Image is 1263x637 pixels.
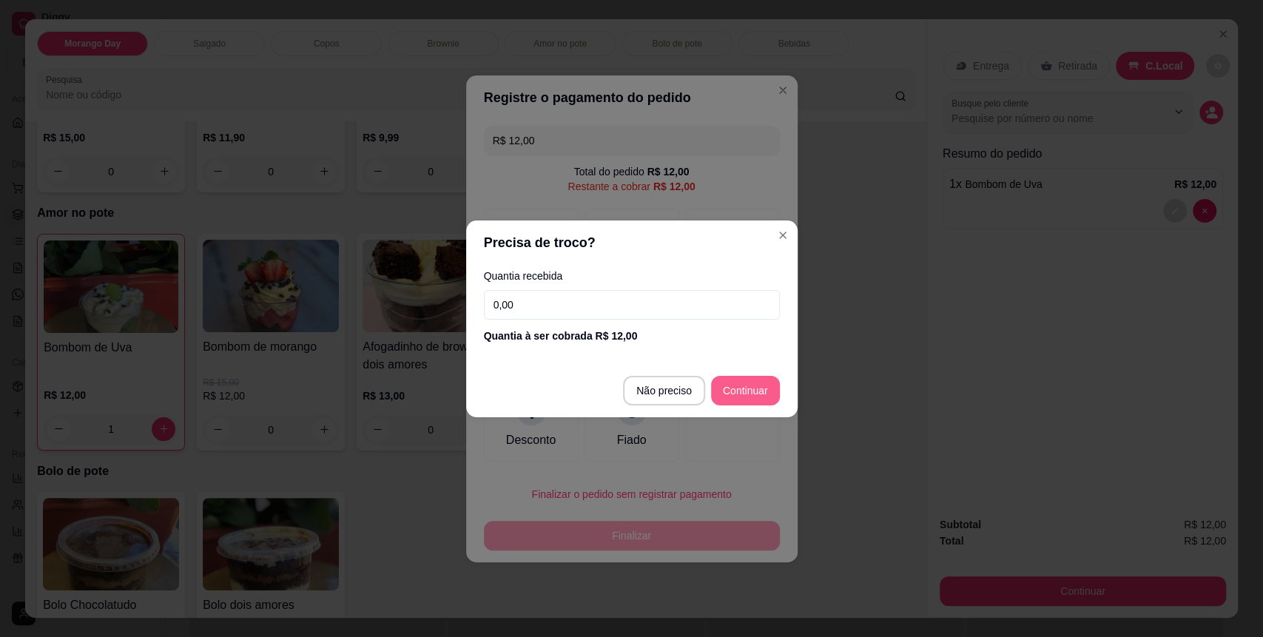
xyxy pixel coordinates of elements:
[771,223,795,247] button: Close
[466,220,798,265] header: Precisa de troco?
[484,328,780,343] div: Quantia à ser cobrada R$ 12,00
[623,376,705,405] button: Não preciso
[484,271,780,281] label: Quantia recebida
[711,376,780,405] button: Continuar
